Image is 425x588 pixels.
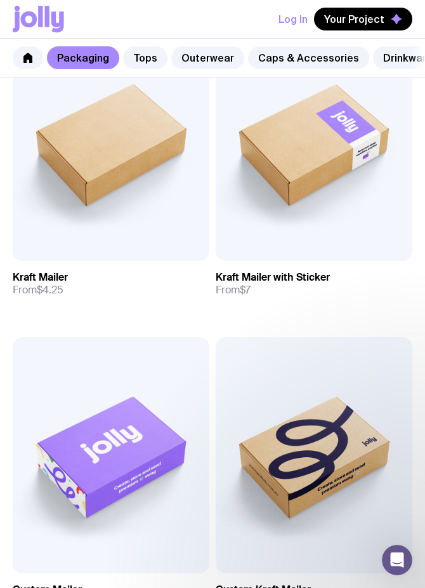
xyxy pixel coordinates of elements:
[278,8,308,30] button: Log In
[216,261,412,307] a: Kraft Mailer with StickerFrom$7
[25,112,228,133] p: How can we help?
[13,261,209,307] a: Kraft MailerFrom$4.25
[26,173,212,187] div: We will reply as soon as we can
[171,46,244,69] a: Outerwear
[25,90,228,112] p: Hi there 👋
[216,271,330,284] h3: Kraft Mailer with Sticker
[47,46,119,69] a: Packaging
[314,8,412,30] button: Your Project
[382,545,412,575] iframe: Intercom live chat
[216,284,251,297] span: From
[25,20,51,46] div: Profile image for David
[49,428,77,437] span: Home
[123,46,167,69] a: Tops
[26,160,212,173] div: Send us a message
[37,283,63,297] span: $4.25
[240,283,251,297] span: $7
[127,396,254,447] button: Messages
[248,46,369,69] a: Caps & Accessories
[169,428,213,437] span: Messages
[13,284,63,297] span: From
[13,271,68,284] h3: Kraft Mailer
[324,13,384,25] span: Your Project
[218,20,241,43] div: Close
[13,149,241,197] div: Send us a messageWe will reply as soon as we can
